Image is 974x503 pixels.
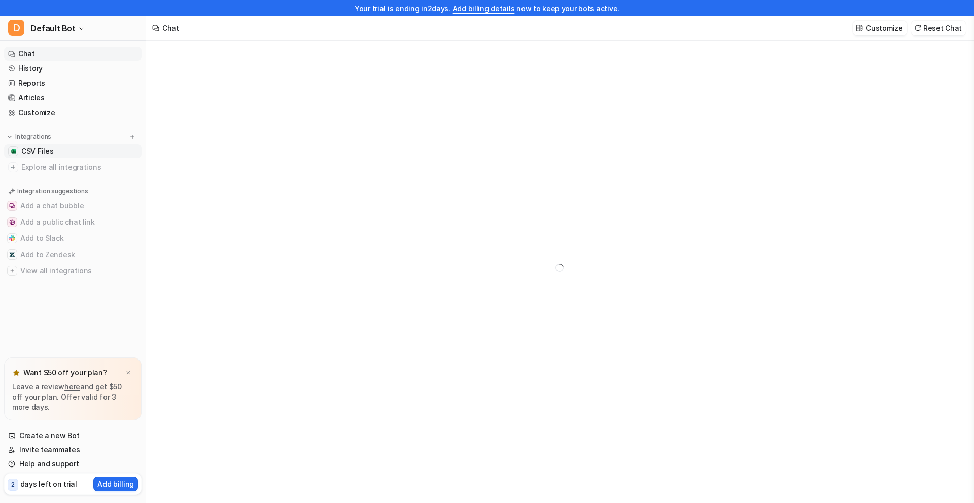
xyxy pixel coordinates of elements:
[853,21,907,35] button: Customize
[15,133,51,141] p: Integrations
[4,198,142,214] button: Add a chat bubbleAdd a chat bubble
[20,479,77,489] p: days left on trial
[4,91,142,105] a: Articles
[4,230,142,246] button: Add to SlackAdd to Slack
[21,159,137,175] span: Explore all integrations
[6,133,13,140] img: expand menu
[9,268,15,274] img: View all integrations
[453,4,515,13] a: Add billing details
[911,21,966,35] button: Reset Chat
[11,480,15,489] p: 2
[129,133,136,140] img: menu_add.svg
[4,428,142,443] a: Create a new Bot
[12,369,20,377] img: star
[8,20,24,36] span: D
[4,132,54,142] button: Integrations
[97,479,134,489] p: Add billing
[125,370,131,376] img: x
[4,47,142,61] a: Chat
[9,219,15,225] img: Add a public chat link
[8,162,18,172] img: explore all integrations
[21,146,53,156] span: CSV Files
[12,382,133,412] p: Leave a review and get $50 off your plan. Offer valid for 3 more days.
[866,23,902,33] p: Customize
[17,187,88,196] p: Integration suggestions
[93,477,138,491] button: Add billing
[9,203,15,209] img: Add a chat bubble
[10,148,16,154] img: CSV Files
[856,24,863,32] img: customize
[4,105,142,120] a: Customize
[4,61,142,76] a: History
[4,144,142,158] a: CSV FilesCSV Files
[914,24,921,32] img: reset
[4,76,142,90] a: Reports
[64,382,80,391] a: here
[4,443,142,457] a: Invite teammates
[4,160,142,174] a: Explore all integrations
[4,246,142,263] button: Add to ZendeskAdd to Zendesk
[23,368,107,378] p: Want $50 off your plan?
[30,21,76,35] span: Default Bot
[4,214,142,230] button: Add a public chat linkAdd a public chat link
[162,23,179,33] div: Chat
[9,235,15,241] img: Add to Slack
[9,251,15,258] img: Add to Zendesk
[4,457,142,471] a: Help and support
[4,263,142,279] button: View all integrationsView all integrations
